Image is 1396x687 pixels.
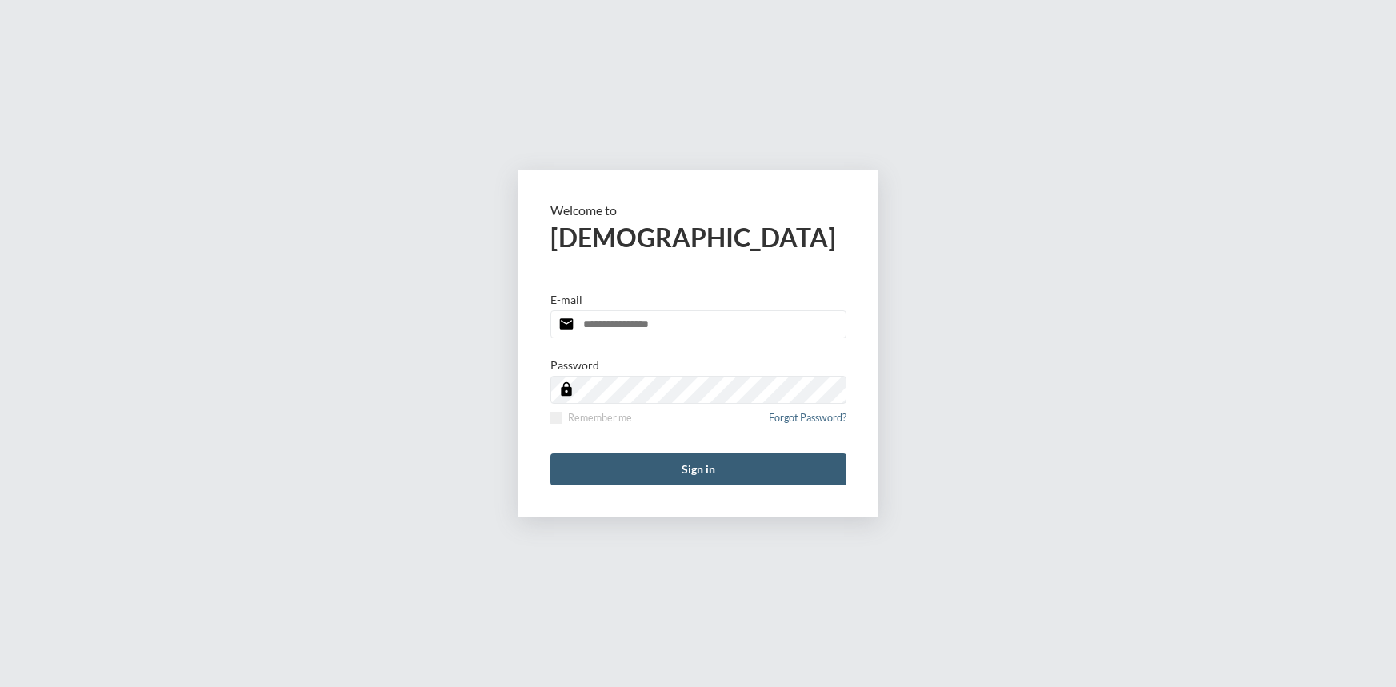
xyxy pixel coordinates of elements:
p: E-mail [550,293,582,306]
a: Forgot Password? [769,412,846,433]
p: Password [550,358,599,372]
button: Sign in [550,453,846,485]
p: Welcome to [550,202,846,218]
label: Remember me [550,412,632,424]
h2: [DEMOGRAPHIC_DATA] [550,222,846,253]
